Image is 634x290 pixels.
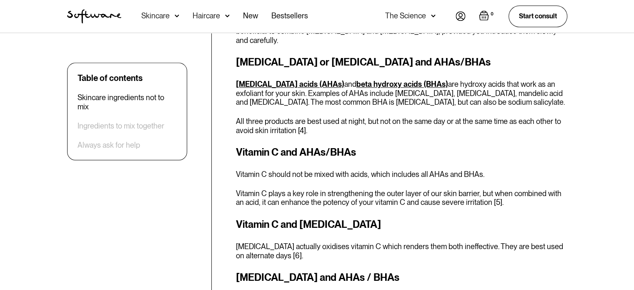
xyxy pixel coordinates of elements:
div: Haircare [193,12,220,20]
a: Skincare ingredients not to mix [78,93,177,111]
div: 0 [489,10,495,18]
h3: Vitamin C and AHAs/BHAs [236,145,567,160]
img: arrow down [175,12,179,20]
p: Vitamin C plays a key role in strengthening the outer layer of our skin barrier, but when combine... [236,189,567,207]
p: All three products are best used at night, but not on the same day or at the same time as each ot... [236,117,567,135]
img: arrow down [431,12,436,20]
a: Ingredients to mix together [78,121,164,131]
a: Always ask for help [78,141,140,150]
img: Software Logo [67,9,121,23]
h3: Vitamin C and [MEDICAL_DATA] [236,217,567,232]
p: and are hydroxy acids that work as an exfoliant for your skin. Examples of AHAs include [MEDICAL_... [236,80,567,107]
p: Vitamin C should not be mixed with acids, which includes all AHAs and BHAs. [236,170,567,179]
a: [MEDICAL_DATA] acids (AHAs) [236,80,344,88]
div: The Science [385,12,426,20]
a: Start consult [509,5,567,27]
div: Table of contents [78,73,143,83]
a: home [67,9,121,23]
div: Skincare [141,12,170,20]
p: [MEDICAL_DATA] actually oxidises vitamin C which renders them both ineffective. They are best use... [236,242,567,260]
a: Open empty cart [479,10,495,22]
h3: [MEDICAL_DATA] and AHAs / BHAs [236,270,567,285]
h3: [MEDICAL_DATA] or [MEDICAL_DATA] and AHAs/BHAs [236,55,567,70]
a: beta hydroxy acids (BHAs) [356,80,448,88]
img: arrow down [225,12,230,20]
